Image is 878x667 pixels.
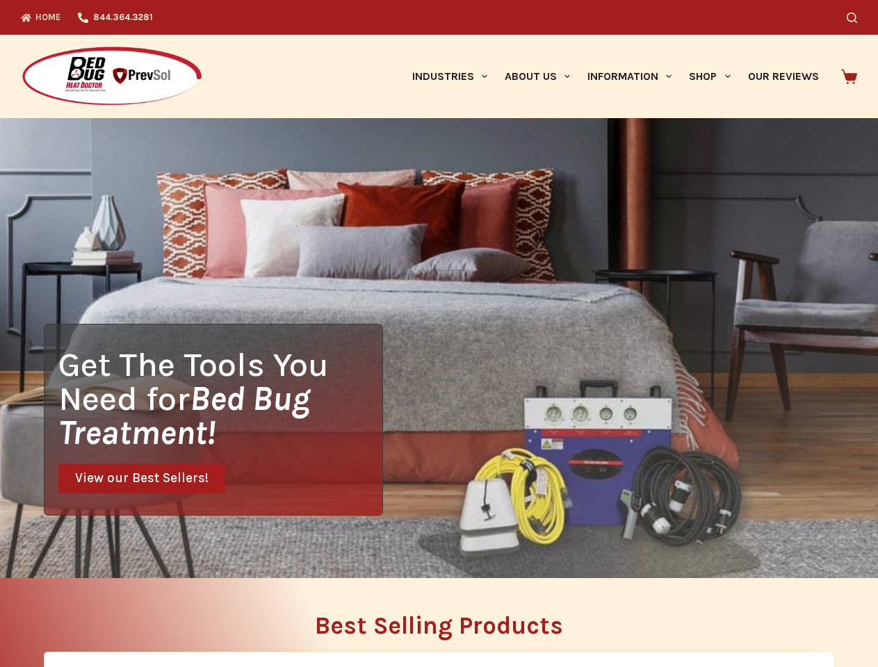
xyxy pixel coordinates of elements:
img: Prevsol/Bed Bug Heat Doctor [21,46,203,108]
a: Shop [681,35,739,118]
h2: Best Selling Products [44,614,834,638]
a: View our Best Sellers! [58,463,225,493]
a: Information [579,35,681,118]
a: Industries [403,35,496,118]
a: Our Reviews [739,35,827,118]
h1: Get The Tools You Need for [58,347,382,450]
nav: Primary [403,35,827,118]
i: Bed Bug Treatment! [58,379,310,452]
a: About Us [496,35,578,118]
button: Search [847,13,857,23]
span: View our Best Sellers! [75,472,209,485]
